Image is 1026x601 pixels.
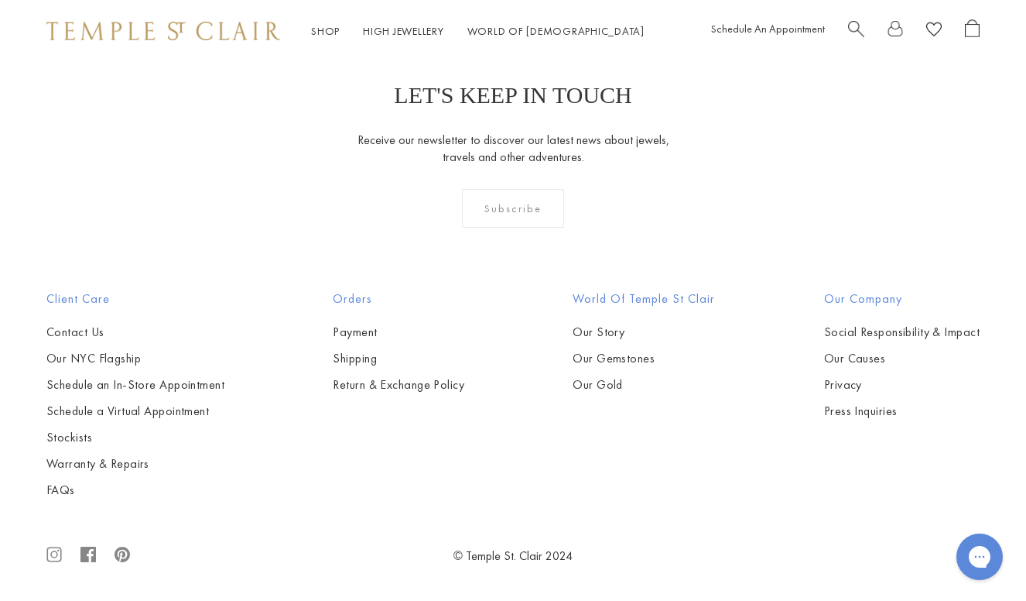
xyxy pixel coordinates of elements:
[453,548,573,564] a: © Temple St. Clair 2024
[573,376,715,393] a: Our Gold
[573,350,715,367] a: Our Gemstones
[949,528,1011,586] iframe: Gorgias live chat messenger
[46,429,224,446] a: Stockists
[46,376,224,393] a: Schedule an In-Store Appointment
[824,376,980,393] a: Privacy
[333,324,464,341] a: Payment
[824,290,980,308] h2: Our Company
[848,19,864,43] a: Search
[467,24,645,38] a: World of [DEMOGRAPHIC_DATA]World of [DEMOGRAPHIC_DATA]
[357,132,670,166] p: Receive our newsletter to discover our latest news about jewels, travels and other adventures.
[333,376,464,393] a: Return & Exchange Policy
[46,403,224,420] a: Schedule a Virtual Appointment
[394,82,631,108] p: LET'S KEEP IN TOUCH
[573,324,715,341] a: Our Story
[363,24,444,38] a: High JewelleryHigh Jewellery
[965,19,980,43] a: Open Shopping Bag
[46,482,224,499] a: FAQs
[462,189,565,228] div: Subscribe
[46,290,224,308] h2: Client Care
[46,22,280,40] img: Temple St. Clair
[46,350,224,367] a: Our NYC Flagship
[333,290,464,308] h2: Orders
[711,22,825,36] a: Schedule An Appointment
[46,324,224,341] a: Contact Us
[573,290,715,308] h2: World of Temple St Clair
[824,403,980,420] a: Press Inquiries
[46,455,224,472] a: Warranty & Repairs
[333,350,464,367] a: Shipping
[311,24,340,38] a: ShopShop
[824,350,980,367] a: Our Causes
[926,19,942,43] a: View Wishlist
[824,324,980,341] a: Social Responsibility & Impact
[311,22,645,41] nav: Main navigation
